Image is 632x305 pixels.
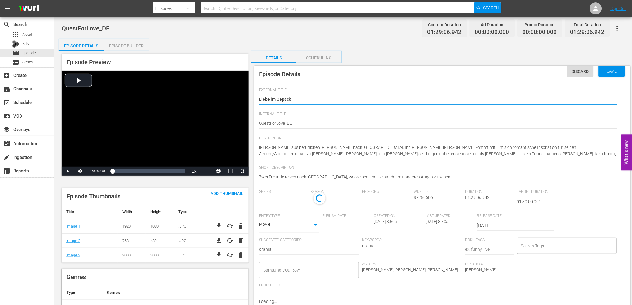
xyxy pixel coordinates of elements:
[3,99,10,106] span: Schedule
[174,248,211,262] td: .JPG
[237,237,245,244] button: delete
[146,233,174,248] td: 432
[66,238,80,243] a: Image 2
[599,66,625,77] button: Save
[3,21,10,28] span: Search
[362,190,411,194] span: Episode #:
[570,20,605,29] div: Total Duration
[66,253,80,257] a: Image 3
[465,262,565,267] span: Directors
[523,29,557,36] span: 00:00:00.000
[259,283,359,288] span: Producers
[12,40,19,48] div: Bits
[259,299,617,304] p: Loading...
[22,59,33,65] span: Series
[362,238,462,243] span: Keywords:
[118,205,146,219] th: Width
[259,88,617,93] span: External Title
[259,136,617,141] span: Description
[12,31,19,38] span: Asset
[322,214,371,219] span: Publish Date:
[251,51,296,63] button: Details
[251,51,296,65] div: Details
[465,195,490,200] span: 01:29:06.942
[237,222,245,230] button: delete
[3,126,10,133] span: Overlays
[465,267,497,272] span: [PERSON_NAME]
[62,25,109,32] span: QuestForLove_DE
[226,237,233,244] button: cached
[22,50,36,56] span: Episode
[465,238,514,243] span: Roku Tags:
[523,20,557,29] div: Promo Duration
[465,190,514,194] span: Duration:
[3,72,10,79] span: Create
[146,219,174,233] td: 1080
[322,219,326,224] span: ---
[22,41,29,47] span: Bits
[89,169,106,173] span: 00:00:00.000
[66,224,80,228] a: Image 1
[174,205,211,219] th: Type
[226,251,233,259] button: cached
[259,144,617,157] textarea: [PERSON_NAME] aus beruflichen [PERSON_NAME] nach [GEOGRAPHIC_DATA]. Ihr [PERSON_NAME] [PERSON_NAM...
[215,251,222,259] a: file_download
[259,71,300,78] span: Episode Details
[146,205,174,219] th: Height
[22,32,32,38] span: Asset
[67,58,111,66] span: Episode Preview
[3,140,10,147] span: Automation
[259,214,319,219] span: Entry Type:
[212,167,224,176] button: Jump To Time
[215,222,222,230] a: file_download
[62,167,74,176] button: Play
[414,190,462,194] span: Wurl ID:
[118,219,146,233] td: 1920
[259,112,617,117] span: Internal Title
[226,222,233,230] button: cached
[602,69,622,74] span: Save
[259,238,359,243] span: Suggested Categories:
[174,233,211,248] td: .JPG
[483,2,499,13] span: Search
[174,219,211,233] td: .JPG
[206,191,249,196] span: Add Thumbnail
[215,237,222,244] a: file_download
[3,167,10,175] span: Reports
[112,169,185,173] div: Progress Bar
[12,59,19,66] span: Series
[374,214,422,219] span: Created On:
[12,49,19,57] span: Episode
[59,39,104,53] div: Episode Details
[362,267,458,272] span: [PERSON_NAME],[PERSON_NAME],[PERSON_NAME]
[414,195,433,200] span: 87256606
[67,273,86,281] span: Genres
[517,190,565,194] span: Target Duration:
[259,174,617,181] textarea: Zwei Freunde reisen nach [GEOGRAPHIC_DATA], wo sie beginnen, einander mit anderen Augen zu sehen.
[475,20,509,29] div: Ad Duration
[62,205,118,219] th: Title
[259,190,308,194] span: Series:
[74,167,86,176] button: Mute
[259,221,319,230] div: Movie
[62,285,102,300] th: Type
[259,288,263,293] span: ---
[188,167,200,176] button: Playback Rate
[611,6,626,11] a: Sign Out
[59,39,104,51] button: Episode Details
[206,188,249,199] button: Add Thumbnail
[259,246,359,253] textarea: drama
[374,219,397,224] span: [DATE] 8:50a
[67,193,120,200] span: Episode Thumbnails
[427,20,462,29] div: Content Duration
[475,29,509,36] span: 00:00:00.000
[362,262,462,267] span: Actors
